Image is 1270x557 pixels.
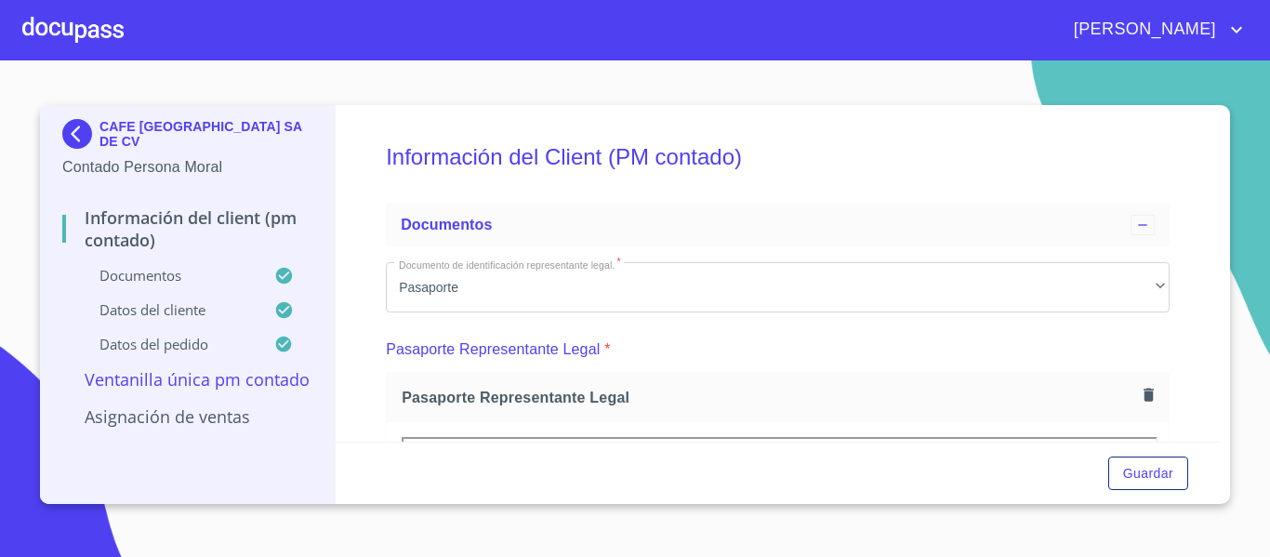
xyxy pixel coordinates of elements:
p: Contado Persona Moral [62,156,312,179]
div: Documentos [386,203,1170,247]
span: [PERSON_NAME] [1060,15,1225,45]
div: Pasaporte [386,262,1170,312]
p: Asignación de Ventas [62,405,312,428]
button: account of current user [1060,15,1248,45]
span: Pasaporte Representante Legal [402,388,1136,407]
p: CAFE [GEOGRAPHIC_DATA] SA DE CV [99,119,312,149]
h5: Información del Client (PM contado) [386,119,1170,195]
p: Ventanilla única PM contado [62,368,312,391]
p: Información del Client (PM contado) [62,206,312,251]
p: Datos del pedido [62,335,274,353]
p: Datos del cliente [62,300,274,319]
button: Guardar [1108,457,1188,491]
span: Documentos [401,217,492,232]
p: Documentos [62,266,274,285]
p: Pasaporte Representante Legal [386,338,600,361]
img: Docupass spot blue [62,119,99,149]
span: Guardar [1123,462,1173,485]
div: CAFE [GEOGRAPHIC_DATA] SA DE CV [62,119,312,156]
